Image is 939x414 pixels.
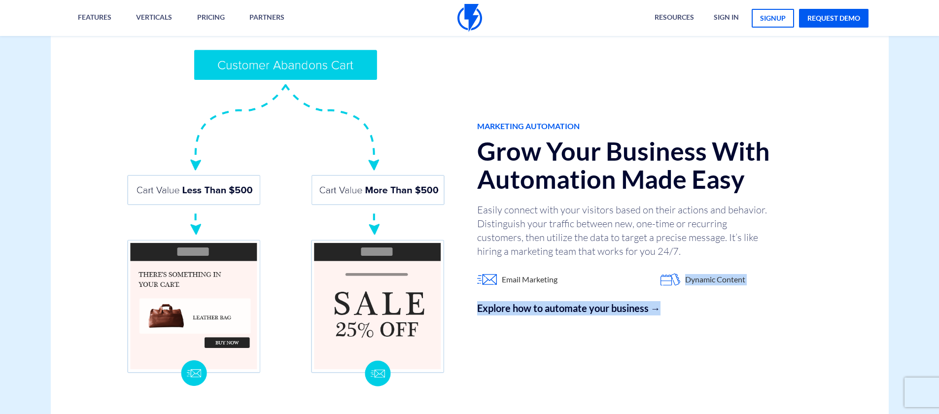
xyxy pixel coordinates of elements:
h2: Grow Your Business With Automation Made Easy [477,137,830,193]
p: Easily connect with your visitors based on their actions and behavior. Distinguish your traffic b... [477,203,773,258]
a: request demo [799,9,869,28]
span: MARKETING AUTOMATION [477,121,830,132]
span: Dynamic Content [685,274,745,285]
a: Explore how to automate your business → [477,301,830,315]
a: signup [752,9,794,28]
span: Email Marketing [502,274,557,285]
